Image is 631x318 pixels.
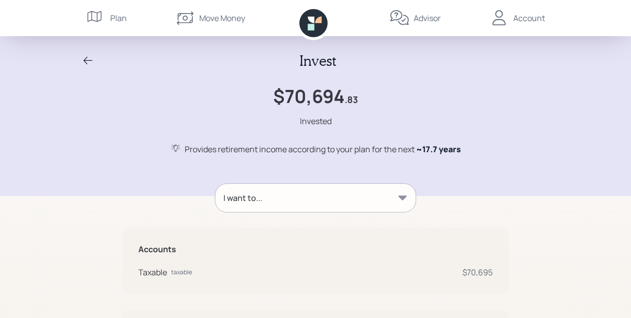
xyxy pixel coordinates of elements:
div: Plan [110,12,127,24]
h4: .83 [345,94,358,105]
div: Account [513,12,545,24]
div: taxable [171,268,192,277]
div: Advisor [414,12,441,24]
div: Move Money [199,12,245,24]
div: $70,695 [462,266,493,278]
h2: Invest [299,52,336,69]
div: I want to... [223,192,262,204]
div: Provides retirement income according to your plan for the next [185,143,461,155]
h1: $70,694 [273,85,345,107]
h5: Accounts [138,245,493,254]
div: Invested [300,115,332,127]
div: Taxable [138,266,167,278]
span: ~ 17.7 years [416,144,461,155]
